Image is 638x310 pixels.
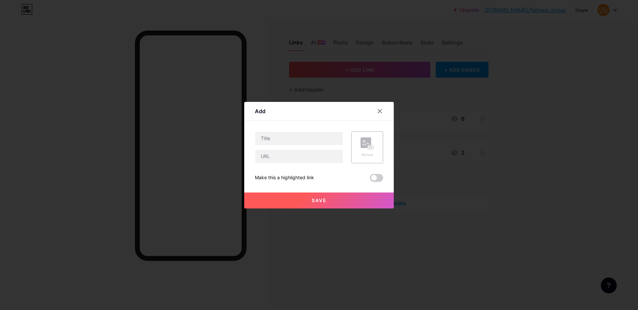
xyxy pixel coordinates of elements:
[312,197,327,203] span: Save
[361,152,374,157] div: Picture
[255,107,266,115] div: Add
[255,174,314,182] div: Make this a highlighted link
[244,193,394,208] button: Save
[255,132,343,145] input: Title
[255,150,343,163] input: URL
